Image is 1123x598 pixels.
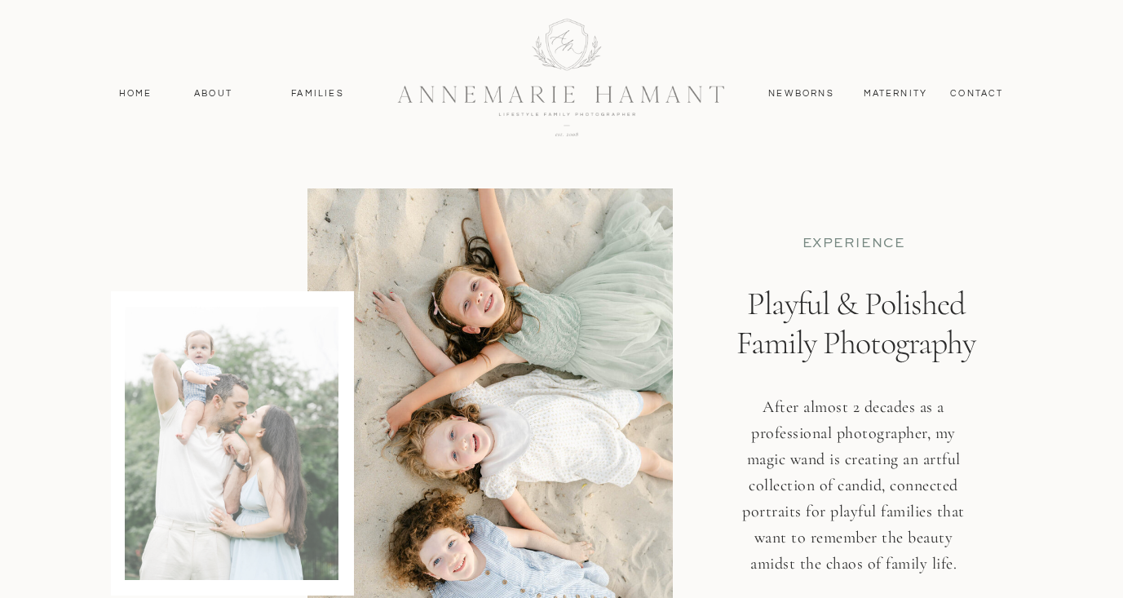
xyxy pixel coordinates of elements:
[754,235,954,252] p: EXPERIENCE
[723,284,989,432] h1: Playful & Polished Family Photography
[112,86,160,101] a: Home
[864,86,926,101] a: MAternity
[942,86,1013,101] a: contact
[281,86,355,101] a: Families
[763,86,841,101] a: Newborns
[190,86,237,101] a: About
